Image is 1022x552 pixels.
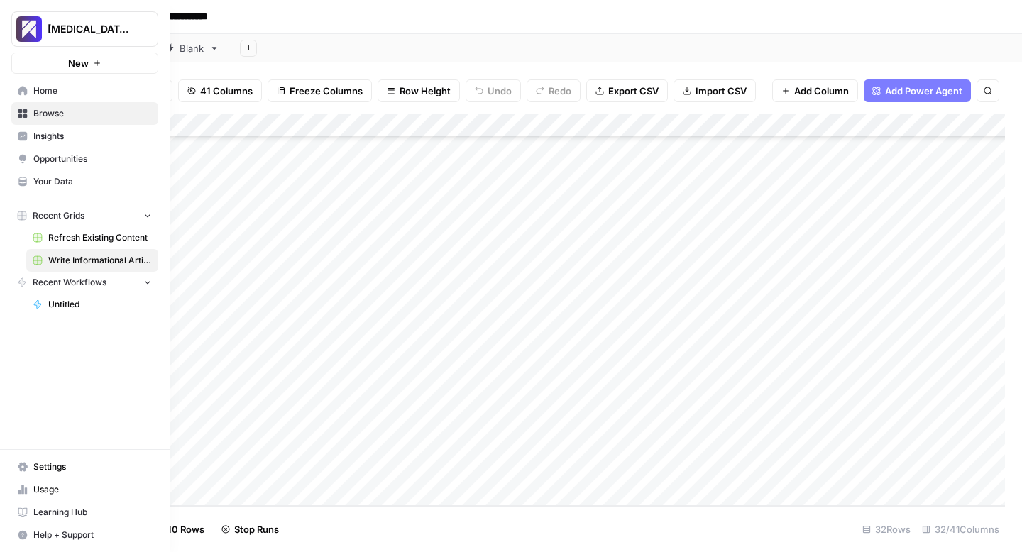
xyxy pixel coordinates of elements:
[148,522,204,536] span: Add 10 Rows
[549,84,571,98] span: Redo
[400,84,451,98] span: Row Height
[200,84,253,98] span: 41 Columns
[213,518,287,541] button: Stop Runs
[527,79,581,102] button: Redo
[26,249,158,272] a: Write Informational Article
[33,107,152,120] span: Browse
[33,153,152,165] span: Opportunities
[885,84,962,98] span: Add Power Agent
[152,34,231,62] a: Blank
[11,102,158,125] a: Browse
[26,293,158,316] a: Untitled
[48,254,152,267] span: Write Informational Article
[11,11,158,47] button: Workspace: Overjet - Test
[48,298,152,311] span: Untitled
[378,79,460,102] button: Row Height
[33,276,106,289] span: Recent Workflows
[33,460,152,473] span: Settings
[33,483,152,496] span: Usage
[696,84,747,98] span: Import CSV
[33,130,152,143] span: Insights
[16,16,42,42] img: Overjet - Test Logo
[11,456,158,478] a: Settings
[794,84,849,98] span: Add Column
[857,518,916,541] div: 32 Rows
[11,205,158,226] button: Recent Grids
[26,226,158,249] a: Refresh Existing Content
[33,529,152,541] span: Help + Support
[608,84,659,98] span: Export CSV
[11,272,158,293] button: Recent Workflows
[466,79,521,102] button: Undo
[33,506,152,519] span: Learning Hub
[48,22,133,36] span: [MEDICAL_DATA] - Test
[488,84,512,98] span: Undo
[11,170,158,193] a: Your Data
[864,79,971,102] button: Add Power Agent
[180,41,204,55] div: Blank
[674,79,756,102] button: Import CSV
[268,79,372,102] button: Freeze Columns
[48,231,152,244] span: Refresh Existing Content
[11,125,158,148] a: Insights
[11,148,158,170] a: Opportunities
[234,522,279,536] span: Stop Runs
[11,478,158,501] a: Usage
[11,501,158,524] a: Learning Hub
[11,524,158,546] button: Help + Support
[772,79,858,102] button: Add Column
[33,84,152,97] span: Home
[33,175,152,188] span: Your Data
[916,518,1005,541] div: 32/41 Columns
[68,56,89,70] span: New
[178,79,262,102] button: 41 Columns
[290,84,363,98] span: Freeze Columns
[33,209,84,222] span: Recent Grids
[586,79,668,102] button: Export CSV
[11,79,158,102] a: Home
[11,53,158,74] button: New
